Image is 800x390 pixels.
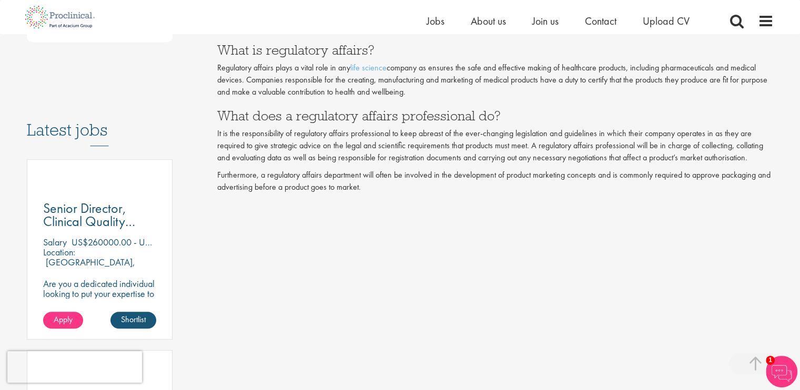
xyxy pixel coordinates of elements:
[43,199,135,243] span: Senior Director, Clinical Quality Assurance
[43,256,135,278] p: [GEOGRAPHIC_DATA], [GEOGRAPHIC_DATA]
[43,236,67,248] span: Salary
[532,14,559,28] a: Join us
[43,312,83,329] a: Apply
[7,351,142,383] iframe: reCAPTCHA
[43,246,75,258] span: Location:
[217,169,774,193] p: Furthermore, a regulatory affairs department will often be involved in the development of product...
[217,169,771,192] span: mmonly required to approve packaging and advertising before a product goes to market.
[217,62,774,98] p: Regulatory affairs plays a vital role in any company as ensures the safe and effective making of ...
[110,312,156,329] a: Shortlist
[350,62,387,73] a: life science
[27,95,173,146] h3: Latest jobs
[766,356,775,365] span: 1
[217,128,774,164] p: It is the responsibility of regulatory affairs professional to keep abreast of the ever-changing ...
[217,109,774,122] h3: What does a regulatory affairs professional do?
[43,202,157,228] a: Senior Director, Clinical Quality Assurance
[54,314,73,325] span: Apply
[471,14,506,28] a: About us
[72,236,239,248] p: US$260000.00 - US$280000.00 per annum
[585,14,616,28] a: Contact
[766,356,797,387] img: Chatbot
[643,14,690,28] a: Upload CV
[217,43,774,57] h3: What is regulatory affairs?
[43,279,157,338] p: Are you a dedicated individual looking to put your expertise to work fully flexibly in a remote p...
[427,14,444,28] a: Jobs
